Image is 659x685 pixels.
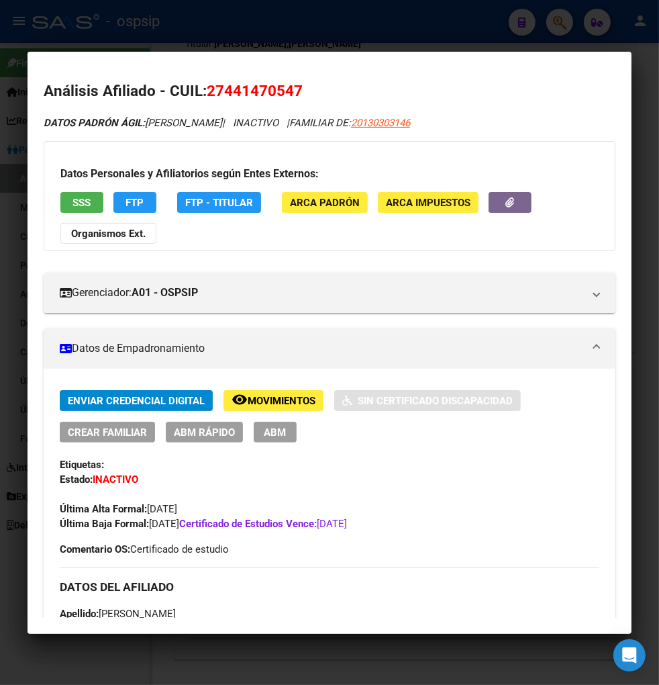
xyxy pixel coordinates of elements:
[93,473,138,486] strong: INACTIVO
[60,422,155,443] button: Crear Familiar
[60,518,149,530] strong: Última Baja Formal:
[113,192,156,213] button: FTP
[179,518,347,530] span: [DATE]
[185,197,253,209] span: FTP - Titular
[166,422,243,443] button: ABM Rápido
[60,543,130,555] strong: Comentario OS:
[44,328,615,369] mat-expansion-panel-header: Datos de Empadronamiento
[60,459,104,471] strong: Etiquetas:
[60,503,147,515] strong: Última Alta Formal:
[351,117,410,129] span: 20130303146
[60,192,103,213] button: SSS
[177,192,261,213] button: FTP - Titular
[282,192,368,213] button: ARCA Padrón
[179,518,317,530] strong: Certificado de Estudios Vence:
[60,608,176,620] span: [PERSON_NAME]
[613,639,646,672] div: Open Intercom Messenger
[44,117,410,129] i: | INACTIVO |
[174,426,235,439] span: ABM Rápido
[264,426,287,439] span: ABM
[44,117,222,129] span: [PERSON_NAME]
[132,285,198,301] strong: A01 - OSPSIP
[126,197,144,209] span: FTP
[44,273,615,313] mat-expansion-panel-header: Gerenciador:A01 - OSPSIP
[60,580,599,594] h3: DATOS DEL AFILIADO
[60,223,156,244] button: Organismos Ext.
[248,395,315,407] span: Movimientos
[60,390,213,411] button: Enviar Credencial Digital
[44,80,615,103] h2: Análisis Afiliado - CUIL:
[68,395,205,407] span: Enviar Credencial Digital
[71,228,146,240] strong: Organismos Ext.
[60,503,177,515] span: [DATE]
[289,117,410,129] span: FAMILIAR DE:
[254,422,297,443] button: ABM
[60,166,599,182] h3: Datos Personales y Afiliatorios según Entes Externos:
[60,285,583,301] mat-panel-title: Gerenciador:
[290,197,360,209] span: ARCA Padrón
[60,340,583,357] mat-panel-title: Datos de Empadronamiento
[60,608,99,620] strong: Apellido:
[378,192,478,213] button: ARCA Impuestos
[44,117,145,129] strong: DATOS PADRÓN ÁGIL:
[223,390,323,411] button: Movimientos
[386,197,470,209] span: ARCA Impuestos
[60,518,179,530] span: [DATE]
[73,197,91,209] span: SSS
[60,473,93,486] strong: Estado:
[334,390,521,411] button: Sin Certificado Discapacidad
[207,82,303,99] span: 27441470547
[358,395,513,407] span: Sin Certificado Discapacidad
[232,392,248,408] mat-icon: remove_red_eye
[60,542,229,557] span: Certificado de estudio
[68,426,147,439] span: Crear Familiar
